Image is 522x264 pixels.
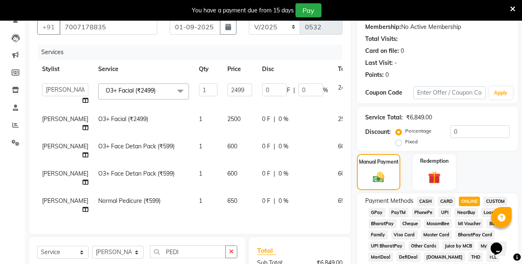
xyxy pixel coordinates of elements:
div: You have a payment due from 15 days [192,6,294,15]
span: MyT Money [478,241,507,251]
span: [PERSON_NAME] [42,143,88,150]
span: BharatPay [368,219,397,228]
th: Qty [194,60,222,78]
span: ONLINE [459,197,480,206]
div: Service Total: [365,113,403,122]
span: Loan [481,208,497,217]
span: | [293,86,295,95]
span: 1 [199,115,202,123]
span: CASH [417,197,435,206]
span: DefiDeal [397,252,420,262]
span: 0 % [279,142,288,151]
img: _gift.svg [424,170,444,185]
span: MariDeal [368,252,393,262]
span: 2500 [227,115,241,123]
span: | [274,169,275,178]
span: 600 [227,143,237,150]
span: | [274,115,275,124]
th: Disc [257,60,333,78]
span: O3+ Face Detan Pack (₹599) [98,143,175,150]
th: Stylist [37,60,93,78]
span: 0 % [279,169,288,178]
label: Redemption [420,157,449,165]
span: Family [368,230,388,240]
span: Payment Methods [365,197,413,205]
div: 0 [401,47,404,55]
div: Last Visit: [365,59,393,67]
span: 600 [338,143,348,150]
span: 650 [227,197,237,205]
span: 2499 [338,84,351,91]
div: - [394,59,397,67]
div: Discount: [365,128,391,136]
span: [PERSON_NAME] [42,115,88,123]
div: Coupon Code [365,88,413,97]
div: Total Visits: [365,35,398,43]
span: THD [468,252,483,262]
div: No Active Membership [365,23,510,31]
span: [PERSON_NAME] [42,170,88,177]
div: 0 [385,71,389,79]
div: Membership: [365,23,401,31]
span: Normal Pedicure (₹599) [98,197,161,205]
a: x [156,87,159,94]
span: O3+ Facial (₹2499) [106,87,156,94]
img: _cash.svg [369,171,388,184]
label: Percentage [405,127,432,135]
span: 0 F [262,197,270,205]
span: Total [257,246,276,255]
span: F [287,86,290,95]
input: Search by Name/Mobile/Email/Code [59,19,157,35]
button: Apply [489,87,513,99]
th: Total [333,60,357,78]
label: Fixed [405,138,418,145]
div: Services [38,45,349,60]
span: PhonePe [412,208,435,217]
span: O3+ Facial (₹2499) [98,115,148,123]
input: Search or Scan [150,245,226,258]
div: ₹6,849.00 [406,113,432,122]
span: Visa Card [391,230,418,240]
label: Manual Payment [359,158,399,166]
span: 600 [338,170,348,177]
span: 650 [338,197,348,205]
button: +91 [37,19,60,35]
span: 600 [227,170,237,177]
span: Juice by MCB [442,241,475,251]
span: [PERSON_NAME] [42,197,88,205]
span: [DOMAIN_NAME] [424,252,465,262]
span: 1 [199,143,202,150]
span: BharatPay Card [455,230,495,240]
button: Pay [295,3,321,17]
span: CARD [438,197,456,206]
iframe: chat widget [487,231,514,256]
span: 0 % [279,115,288,124]
span: UPI BharatPay [368,241,405,251]
span: O3+ Face Detan Pack (₹599) [98,170,175,177]
span: MI Voucher [455,219,483,228]
span: Master Card [421,230,452,240]
span: UPI [438,208,451,217]
span: Cheque [400,219,421,228]
div: Card on file: [365,47,399,55]
span: NearBuy [454,208,478,217]
span: | [274,197,275,205]
span: % [323,86,328,95]
span: 1 [199,197,202,205]
span: Bank [487,219,503,228]
span: 0 % [279,197,288,205]
span: PayTM [389,208,409,217]
span: Other Cards [409,241,439,251]
span: GPay [368,208,385,217]
span: 0 F [262,142,270,151]
th: Service [93,60,194,78]
span: 2500 [338,115,351,123]
span: 0 F [262,115,270,124]
span: 1 [199,170,202,177]
th: Price [222,60,257,78]
span: | [274,142,275,151]
input: Enter Offer / Coupon Code [413,86,486,99]
span: 0 F [262,169,270,178]
span: CUSTOM [483,197,507,206]
span: MosamBee [424,219,452,228]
